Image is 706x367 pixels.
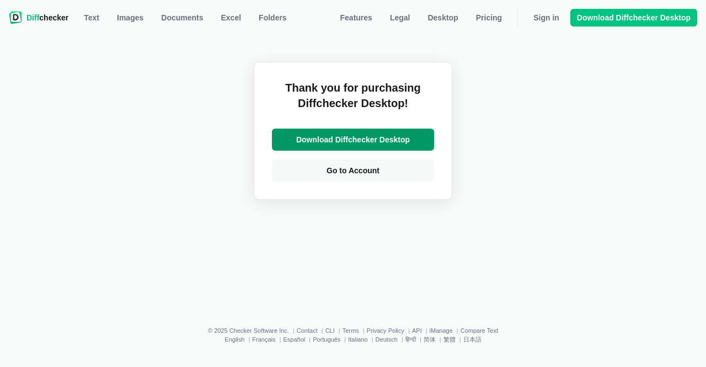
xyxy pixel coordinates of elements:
[425,12,460,23] span: Desktop
[297,327,318,334] a: Contact
[570,9,697,26] a: Download Diffchecker Desktop
[272,159,434,182] a: Go to Account
[294,134,412,145] span: Download Diffchecker Desktop
[388,12,413,23] span: Legal
[208,327,297,334] li: © 2025 Checker Software Inc.
[154,9,210,26] a: Documents
[338,12,375,23] span: Features
[463,336,482,343] a: 日本語
[405,336,416,343] a: हिन्दी
[324,165,382,176] span: Go to Account
[443,336,456,343] a: 繁體
[115,12,146,23] span: Images
[461,327,498,334] a: Compare Text
[348,336,367,343] a: Italiano
[421,9,464,26] a: Desktop
[474,12,504,23] span: Pricing
[424,336,436,343] a: 简体
[376,336,398,343] a: Deutsch
[325,327,335,334] a: CLI
[283,336,305,343] a: Español
[159,12,205,23] span: Documents
[430,327,453,334] a: iManage
[82,12,101,23] span: Text
[26,13,39,22] span: Diff
[469,9,509,26] a: Pricing
[77,9,106,26] a: Text
[412,327,422,334] a: API
[313,336,340,343] a: Português
[367,327,404,334] a: Privacy Policy
[215,9,248,26] a: Excel
[224,336,244,343] a: English
[531,12,561,23] span: Sign in
[272,80,434,120] h2: Thank you for purchasing Diffchecker Desktop!
[9,9,68,26] a: Diffchecker
[9,11,22,24] img: Diffchecker logo
[26,12,68,23] span: checker
[272,129,434,151] a: Download Diffchecker Desktop
[343,327,359,334] a: Terms
[219,12,244,23] span: Excel
[256,12,289,23] span: Folders
[334,9,379,26] a: Features
[110,9,150,26] a: Images
[252,9,293,26] button: Folders
[575,12,693,23] span: Download Diffchecker Desktop
[527,9,566,26] a: Sign in
[252,336,275,343] a: Français
[383,9,417,26] a: Legal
